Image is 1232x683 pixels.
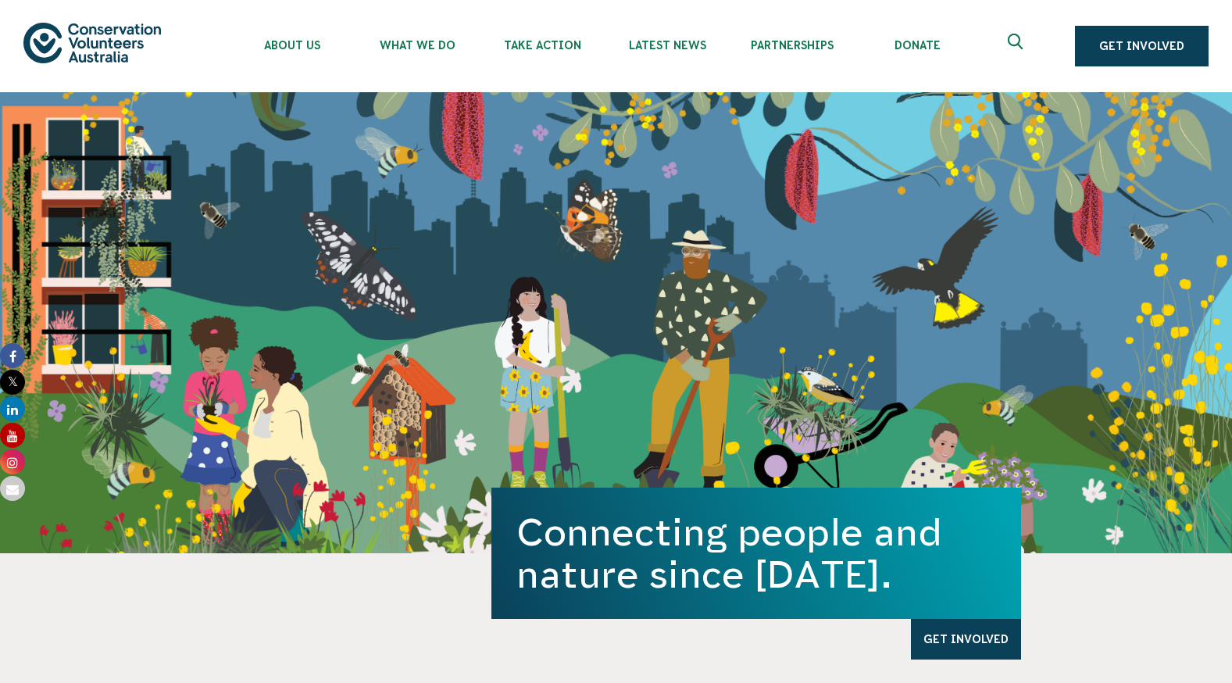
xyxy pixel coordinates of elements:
h1: Connecting people and nature since [DATE]. [516,511,996,595]
span: Partnerships [730,39,855,52]
a: Get Involved [911,619,1021,660]
span: What We Do [355,39,480,52]
img: logo.svg [23,23,161,63]
span: About Us [230,39,355,52]
button: Expand search box Close search box [998,27,1036,65]
a: Get Involved [1075,26,1209,66]
span: Take Action [480,39,605,52]
span: Expand search box [1008,34,1027,59]
span: Donate [855,39,980,52]
span: Latest News [605,39,730,52]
